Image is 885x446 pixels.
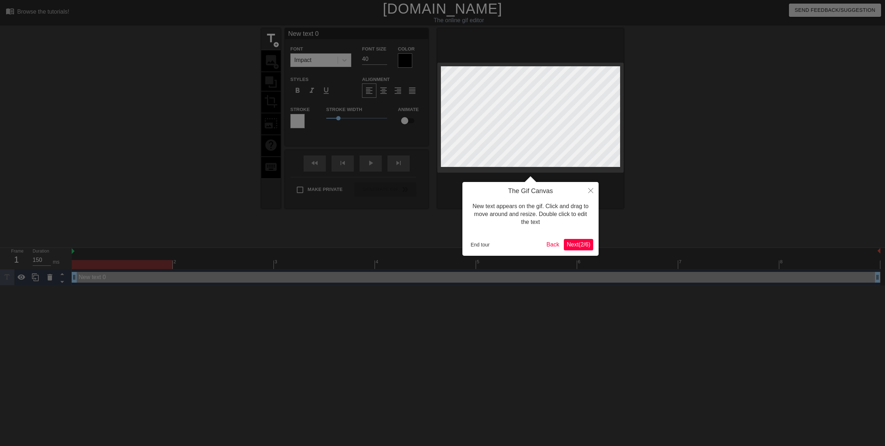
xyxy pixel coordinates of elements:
button: Back [544,239,562,250]
button: End tour [468,239,493,250]
button: Next [564,239,593,250]
div: New text appears on the gif. Click and drag to move around and resize. Double click to edit the text [468,195,593,234]
h4: The Gif Canvas [468,187,593,195]
span: Next ( 2 / 6 ) [567,241,590,248]
button: Close [583,182,599,198]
